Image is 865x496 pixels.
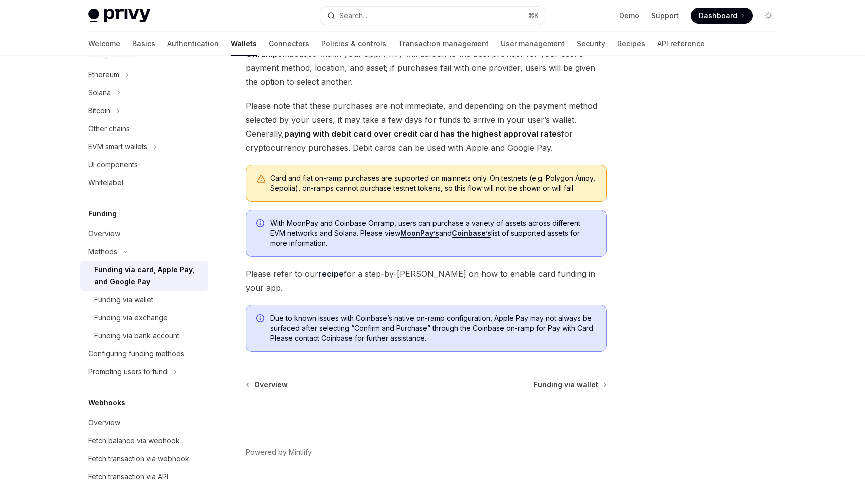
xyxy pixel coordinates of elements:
[247,380,288,390] a: Overview
[256,314,266,324] svg: Info
[88,417,120,429] div: Overview
[94,312,168,324] div: Funding via exchange
[80,174,208,192] a: Whitelabel
[88,397,125,409] h5: Webhooks
[88,435,180,447] div: Fetch balance via webhook
[400,229,439,238] a: MoonPay’s
[398,32,489,56] a: Transaction management
[246,267,607,295] span: Please refer to our for a step-by-[PERSON_NAME] on how to enable card funding in your app.
[270,173,596,193] div: Card and fiat on-ramp purchases are supported on mainnets only. On testnets (e.g. Polygon Amoy, S...
[167,32,219,56] a: Authentication
[80,102,208,120] button: Toggle Bitcoin section
[88,453,189,465] div: Fetch transaction via webhook
[269,32,309,56] a: Connectors
[80,414,208,432] a: Overview
[94,294,153,306] div: Funding via wallet
[88,105,110,117] div: Bitcoin
[246,99,607,155] span: Please note that these purchases are not immediate, and depending on the payment method selected ...
[80,138,208,156] button: Toggle EVM smart wallets section
[617,32,645,56] a: Recipes
[88,471,168,483] div: Fetch transaction via API
[534,380,606,390] a: Funding via wallet
[318,269,344,279] a: recipe
[657,32,705,56] a: API reference
[80,120,208,138] a: Other chains
[452,229,491,238] a: Coinbase’s
[270,313,596,343] span: Due to known issues with Coinbase’s native on-ramp configuration, Apple Pay may not always be sur...
[88,366,167,378] div: Prompting users to fund
[284,129,561,139] strong: paying with debit card over credit card has the highest approval rates
[88,348,184,360] div: Configuring funding methods
[88,9,150,23] img: light logo
[88,228,120,240] div: Overview
[501,32,565,56] a: User management
[254,380,288,390] span: Overview
[80,327,208,345] a: Funding via bank account
[80,291,208,309] a: Funding via wallet
[619,11,639,21] a: Demo
[339,10,367,22] div: Search...
[94,330,179,342] div: Funding via bank account
[534,380,598,390] span: Funding via wallet
[80,225,208,243] a: Overview
[699,11,737,21] span: Dashboard
[80,84,208,102] button: Toggle Solana section
[270,218,596,248] span: With MoonPay and Coinbase Onramp, users can purchase a variety of assets across different EVM net...
[761,8,777,24] button: Toggle dark mode
[651,11,679,21] a: Support
[80,450,208,468] a: Fetch transaction via webhook
[577,32,605,56] a: Security
[88,141,147,153] div: EVM smart wallets
[88,177,123,189] div: Whitelabel
[80,66,208,84] button: Toggle Ethereum section
[80,468,208,486] a: Fetch transaction via API
[88,123,130,135] div: Other chains
[88,208,117,220] h5: Funding
[88,32,120,56] a: Welcome
[94,264,202,288] div: Funding via card, Apple Pay, and Google Pay
[80,156,208,174] a: UI components
[88,159,138,171] div: UI components
[528,12,539,20] span: ⌘ K
[256,219,266,229] svg: Info
[80,432,208,450] a: Fetch balance via webhook
[80,261,208,291] a: Funding via card, Apple Pay, and Google Pay
[80,345,208,363] a: Configuring funding methods
[88,69,119,81] div: Ethereum
[80,363,208,381] button: Toggle Prompting users to fund section
[321,32,386,56] a: Policies & controls
[88,246,117,258] div: Methods
[320,7,545,25] button: Open search
[231,32,257,56] a: Wallets
[691,8,753,24] a: Dashboard
[256,174,266,184] svg: Warning
[132,32,155,56] a: Basics
[80,243,208,261] button: Toggle Methods section
[246,33,607,89] span: Privy facilitates card purchases through onramp providers like MoonPay or embedded within your ap...
[246,447,312,457] a: Powered by Mintlify
[88,87,111,99] div: Solana
[80,309,208,327] a: Funding via exchange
